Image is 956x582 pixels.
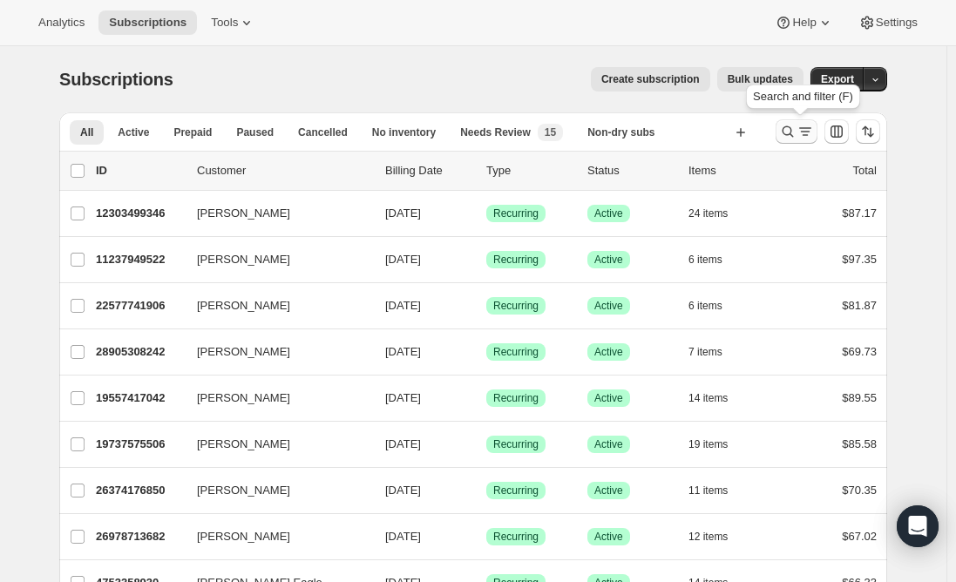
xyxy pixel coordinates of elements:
span: Prepaid [173,125,212,139]
span: $69.73 [842,345,877,358]
button: [PERSON_NAME] [186,246,361,274]
span: [PERSON_NAME] [197,528,290,545]
span: [DATE] [385,484,421,497]
span: Active [118,125,149,139]
div: 11237949522[PERSON_NAME][DATE]SuccessRecurringSuccessActive6 items$97.35 [96,247,877,272]
button: [PERSON_NAME] [186,200,361,227]
span: Active [594,345,623,359]
span: Paused [236,125,274,139]
span: 6 items [688,299,722,313]
button: [PERSON_NAME] [186,430,361,458]
button: Tools [200,10,266,35]
div: Type [486,162,573,179]
span: Recurring [493,345,539,359]
span: Analytics [38,16,85,30]
span: [DATE] [385,299,421,312]
p: 26978713682 [96,528,183,545]
span: 15 [545,125,556,139]
button: Create new view [727,120,755,145]
button: Customize table column order and visibility [824,119,849,144]
span: [DATE] [385,253,421,266]
span: [PERSON_NAME] [197,205,290,222]
span: 6 items [688,253,722,267]
span: [PERSON_NAME] [197,389,290,407]
span: [PERSON_NAME] [197,297,290,315]
span: Active [594,391,623,405]
p: Status [587,162,675,179]
span: Settings [876,16,918,30]
span: Recurring [493,299,539,313]
span: Tools [211,16,238,30]
span: $81.87 [842,299,877,312]
button: Subscriptions [98,10,197,35]
span: 24 items [688,206,728,220]
span: Recurring [493,253,539,267]
span: Recurring [493,437,539,451]
span: $85.58 [842,437,877,450]
span: [DATE] [385,437,421,450]
button: [PERSON_NAME] [186,384,361,412]
div: 28905308242[PERSON_NAME][DATE]SuccessRecurringSuccessActive7 items$69.73 [96,340,877,364]
span: Cancelled [298,125,348,139]
span: [DATE] [385,530,421,543]
span: 19 items [688,437,728,451]
span: [DATE] [385,345,421,358]
span: [PERSON_NAME] [197,343,290,361]
span: Active [594,530,623,544]
button: 6 items [688,294,742,318]
p: Customer [197,162,371,179]
span: $70.35 [842,484,877,497]
button: Analytics [28,10,95,35]
p: 19737575506 [96,436,183,453]
span: Create subscription [601,72,700,86]
span: Active [594,437,623,451]
p: 28905308242 [96,343,183,361]
span: [PERSON_NAME] [197,251,290,268]
p: ID [96,162,183,179]
span: [PERSON_NAME] [197,482,290,499]
button: 19 items [688,432,747,457]
span: Recurring [493,530,539,544]
div: 19557417042[PERSON_NAME][DATE]SuccessRecurringSuccessActive14 items$89.55 [96,386,877,410]
span: [DATE] [385,391,421,404]
span: 14 items [688,391,728,405]
span: Subscriptions [59,70,173,89]
div: Items [688,162,776,179]
div: 12303499346[PERSON_NAME][DATE]SuccessRecurringSuccessActive24 items$87.17 [96,201,877,226]
span: Active [594,253,623,267]
span: Recurring [493,391,539,405]
span: Active [594,484,623,497]
p: 22577741906 [96,297,183,315]
p: Billing Date [385,162,472,179]
span: No inventory [372,125,436,139]
button: Help [764,10,844,35]
div: 19737575506[PERSON_NAME][DATE]SuccessRecurringSuccessActive19 items$85.58 [96,432,877,457]
button: 11 items [688,478,747,503]
div: Open Intercom Messenger [897,505,939,547]
span: Active [594,206,623,220]
span: Active [594,299,623,313]
button: 12 items [688,524,747,549]
button: Settings [848,10,928,35]
button: 6 items [688,247,742,272]
p: 19557417042 [96,389,183,407]
button: [PERSON_NAME] [186,477,361,504]
button: [PERSON_NAME] [186,523,361,551]
span: All [80,125,93,139]
span: 12 items [688,530,728,544]
span: $89.55 [842,391,877,404]
p: 26374176850 [96,482,183,499]
span: 11 items [688,484,728,497]
span: Non-dry subs [587,125,654,139]
button: [PERSON_NAME] [186,292,361,320]
span: $67.02 [842,530,877,543]
p: 12303499346 [96,205,183,222]
button: Create subscription [591,67,710,91]
div: IDCustomerBilling DateTypeStatusItemsTotal [96,162,877,179]
div: 26374176850[PERSON_NAME][DATE]SuccessRecurringSuccessActive11 items$70.35 [96,478,877,503]
span: $87.17 [842,206,877,220]
button: Sort the results [856,119,880,144]
button: Bulk updates [717,67,803,91]
span: Export [821,72,854,86]
button: Export [810,67,864,91]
